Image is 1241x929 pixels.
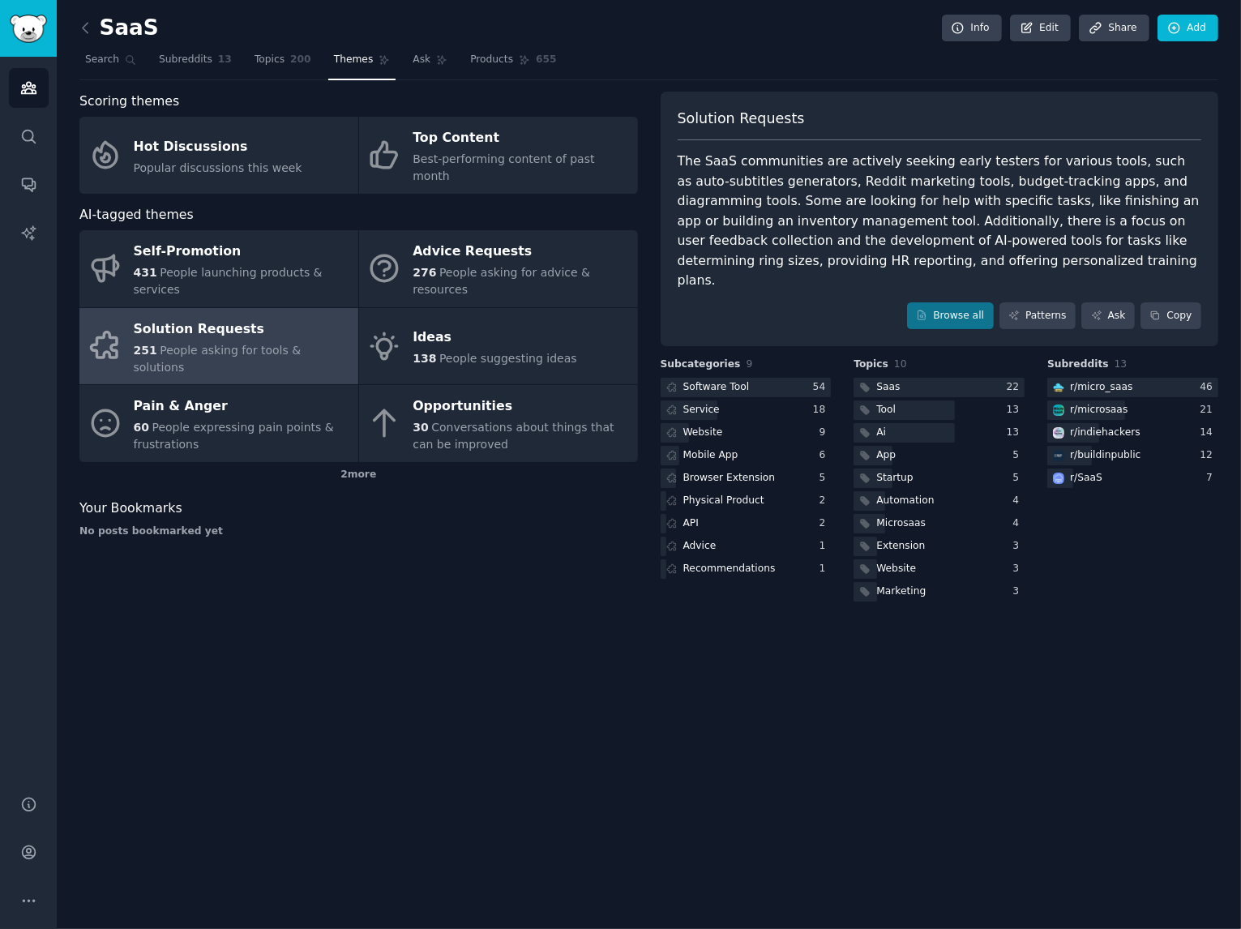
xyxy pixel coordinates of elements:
span: 10 [894,358,907,370]
div: 3 [1012,562,1025,576]
div: 3 [1012,539,1025,554]
span: People asking for advice & resources [413,266,590,296]
span: 60 [134,421,149,434]
span: 13 [218,53,232,67]
div: Website [876,562,916,576]
div: 3 [1012,584,1025,599]
div: 14 [1200,426,1218,440]
a: SaaSr/SaaS7 [1047,469,1218,489]
div: 1 [819,539,832,554]
div: 12 [1200,448,1218,463]
div: 21 [1200,403,1218,417]
a: Marketing3 [854,582,1025,602]
span: People asking for tools & solutions [134,344,302,374]
a: Tool13 [854,400,1025,421]
img: micro_saas [1053,382,1064,393]
div: Advice Requests [413,239,629,265]
a: Products655 [464,47,562,80]
div: 22 [1007,380,1025,395]
div: Software Tool [683,380,750,395]
div: Browser Extension [683,471,776,486]
div: r/ indiehackers [1070,426,1140,440]
span: Themes [334,53,374,67]
span: 13 [1115,358,1128,370]
a: Advice1 [661,537,832,557]
a: Recommendations1 [661,559,832,580]
a: Ask [407,47,453,80]
div: 2 [819,516,832,531]
a: Microsaas4 [854,514,1025,534]
div: Tool [876,403,896,417]
a: Extension3 [854,537,1025,557]
div: The SaaS communities are actively seeking early testers for various tools, such as auto-subtitles... [678,152,1202,291]
a: buildinpublicr/buildinpublic12 [1047,446,1218,466]
div: r/ buildinpublic [1070,448,1140,463]
img: microsaas [1053,405,1064,416]
div: 2 more [79,462,638,488]
div: Ideas [413,325,576,351]
a: Browser Extension5 [661,469,832,489]
div: 7 [1206,471,1218,486]
span: 655 [536,53,557,67]
div: Advice [683,539,717,554]
div: Microsaas [876,516,926,531]
div: No posts bookmarked yet [79,524,638,539]
a: Startup5 [854,469,1025,489]
a: Mobile App6 [661,446,832,466]
a: indiehackersr/indiehackers14 [1047,423,1218,443]
span: People launching products & services [134,266,323,296]
span: Subreddits [1047,357,1109,372]
a: microsaasr/microsaas21 [1047,400,1218,421]
div: Solution Requests [134,316,350,342]
img: buildinpublic [1053,450,1064,461]
a: Browse all [907,302,994,330]
span: Topics [255,53,285,67]
a: API2 [661,514,832,534]
div: Marketing [876,584,926,599]
a: Automation4 [854,491,1025,512]
div: Pain & Anger [134,394,350,420]
div: 5 [819,471,832,486]
div: Opportunities [413,394,629,420]
a: Opportunities30Conversations about things that can be improved [359,385,638,462]
div: 4 [1012,494,1025,508]
a: Hot DiscussionsPopular discussions this week [79,117,358,194]
span: 9 [747,358,753,370]
div: App [876,448,896,463]
span: Products [470,53,513,67]
div: 4 [1012,516,1025,531]
div: 1 [819,562,832,576]
span: Scoring themes [79,92,179,112]
span: Search [85,53,119,67]
a: Add [1158,15,1218,42]
div: 54 [813,380,832,395]
div: Recommendations [683,562,776,576]
a: App5 [854,446,1025,466]
div: Physical Product [683,494,764,508]
span: Best-performing content of past month [413,152,594,182]
div: r/ SaaS [1070,471,1102,486]
a: Edit [1010,15,1071,42]
img: SaaS [1053,473,1064,484]
div: Automation [876,494,934,508]
span: Conversations about things that can be improved [413,421,614,451]
div: Self-Promotion [134,239,350,265]
div: Website [683,426,723,440]
div: 13 [1007,403,1025,417]
a: Info [942,15,1002,42]
a: Top ContentBest-performing content of past month [359,117,638,194]
span: Topics [854,357,888,372]
a: Themes [328,47,396,80]
div: 9 [819,426,832,440]
div: Ai [876,426,886,440]
a: Topics200 [249,47,317,80]
a: Pain & Anger60People expressing pain points & frustrations [79,385,358,462]
a: Ask [1081,302,1135,330]
span: People suggesting ideas [439,352,577,365]
div: Hot Discussions [134,134,302,160]
span: 138 [413,352,436,365]
a: Ai13 [854,423,1025,443]
div: Extension [876,539,925,554]
span: AI-tagged themes [79,205,194,225]
img: GummySearch logo [10,15,47,43]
